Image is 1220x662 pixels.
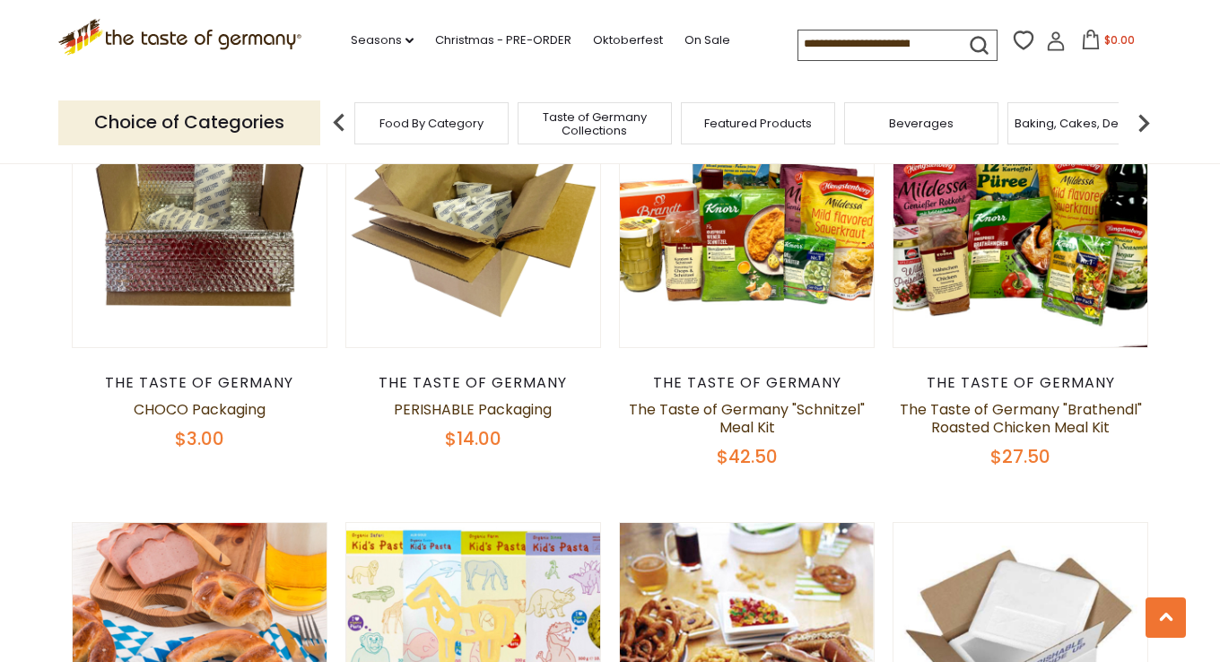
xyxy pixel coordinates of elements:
img: next arrow [1126,105,1162,141]
a: Featured Products [704,117,812,130]
img: CHOCO Packaging [73,93,327,347]
a: Oktoberfest [593,30,663,50]
img: PERISHABLE Packaging [346,93,600,347]
div: The Taste of Germany [619,374,875,392]
a: On Sale [684,30,730,50]
span: $42.50 [717,444,778,469]
div: The Taste of Germany [72,374,327,392]
a: Christmas - PRE-ORDER [435,30,571,50]
span: $14.00 [445,426,501,451]
span: $27.50 [990,444,1050,469]
a: The Taste of Germany "Schnitzel" Meal Kit [629,399,865,438]
img: The Taste of Germany "Schnitzel" Meal Kit [620,93,874,347]
span: $0.00 [1104,32,1135,48]
button: $0.00 [1069,30,1146,57]
a: PERISHABLE Packaging [394,399,552,420]
a: The Taste of Germany "Brathendl" Roasted Chicken Meal Kit [900,399,1142,438]
a: Beverages [889,117,954,130]
img: previous arrow [321,105,357,141]
div: The Taste of Germany [345,374,601,392]
span: $3.00 [175,426,224,451]
a: CHOCO Packaging [134,399,266,420]
a: Food By Category [379,117,484,130]
a: Seasons [351,30,414,50]
a: Baking, Cakes, Desserts [1015,117,1154,130]
a: Taste of Germany Collections [523,110,667,137]
img: The Taste of Germany "Brathendl" Roasted Chicken Meal Kit [893,93,1147,347]
div: The Taste of Germany [893,374,1148,392]
p: Choice of Categories [58,100,320,144]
